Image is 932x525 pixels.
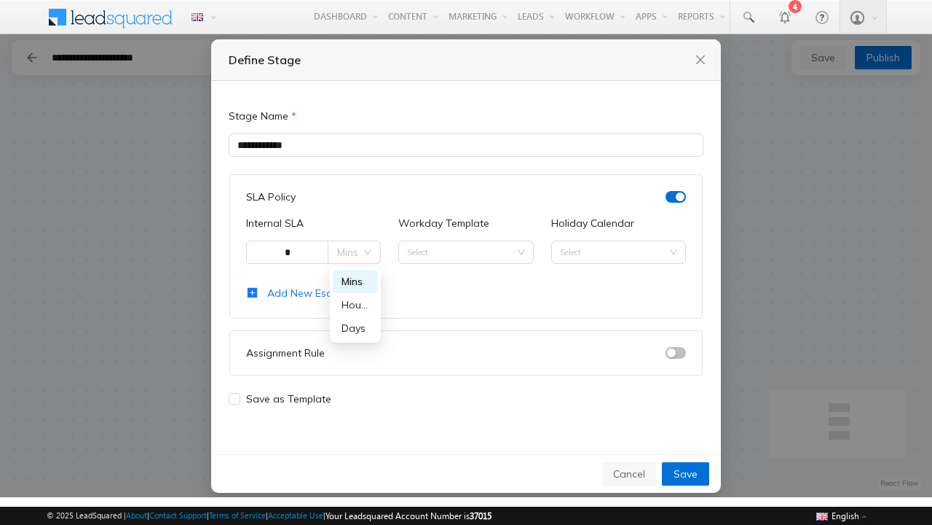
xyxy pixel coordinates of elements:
span: © 2025 LeadSquared | | | | | [47,509,491,523]
button: English [813,507,871,524]
div: Hours [341,262,369,279]
div: Define Stage [229,17,703,34]
button: Cancel [602,428,656,451]
input: Internal SLA [253,207,322,229]
div: Mins [341,239,369,255]
button: Save [662,428,709,451]
span: Save [674,432,698,448]
span: Cancel [613,432,645,448]
label: Holiday Calendar [551,177,644,201]
a: Acceptable Use [268,510,323,520]
span: Stage Name [229,74,288,90]
div: Assignment Rule [246,304,325,333]
span: Your Leadsquared Account Number is [325,510,491,521]
input: Workday Template [407,207,524,229]
span: English [832,510,859,521]
button: plus-squareAdd New Escalation [246,247,362,271]
a: Terms of Service [209,510,266,520]
a: Contact Support [149,510,207,520]
span: 37015 [470,510,491,521]
div: Hours [333,259,378,282]
div: Mins [333,236,378,259]
label: Workday Template [398,177,499,201]
input: Holiday Calendar [560,207,677,229]
span: close [695,20,706,31]
div: Days [333,282,378,306]
div: Days [341,286,369,302]
button: Close [692,17,708,34]
a: About [126,510,147,520]
span: Save as Template [240,357,337,373]
div: SLA Policy [246,148,296,177]
span: plus-square [247,253,258,264]
label: Internal SLA [246,177,313,201]
span: Mins [337,207,371,229]
span: Add New Escalation [267,251,365,267]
